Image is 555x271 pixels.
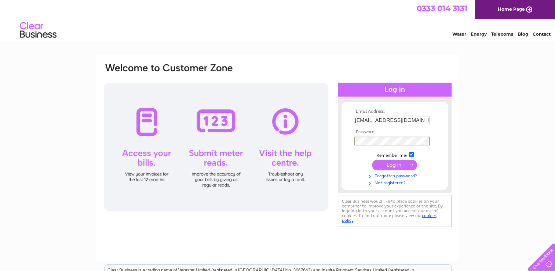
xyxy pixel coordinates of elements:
img: logo.png [19,19,57,41]
a: Blog [518,31,528,37]
a: 0333 014 3131 [417,4,467,13]
div: Clear Business would like to place cookies on your computer to improve your experience of the sit... [338,195,452,227]
a: Water [452,31,466,37]
a: Not registered? [354,179,437,186]
a: Forgotten password? [354,172,437,179]
a: Contact [533,31,551,37]
a: Telecoms [491,31,513,37]
a: Energy [471,31,487,37]
div: Clear Business is a trading name of Verastar Limited (registered in [GEOGRAPHIC_DATA] No. 3667643... [105,4,451,36]
th: Email Address: [352,109,437,114]
td: Remember me? [352,151,437,158]
a: cookies policy [342,213,437,223]
input: Submit [372,160,417,170]
th: Password: [352,130,437,135]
